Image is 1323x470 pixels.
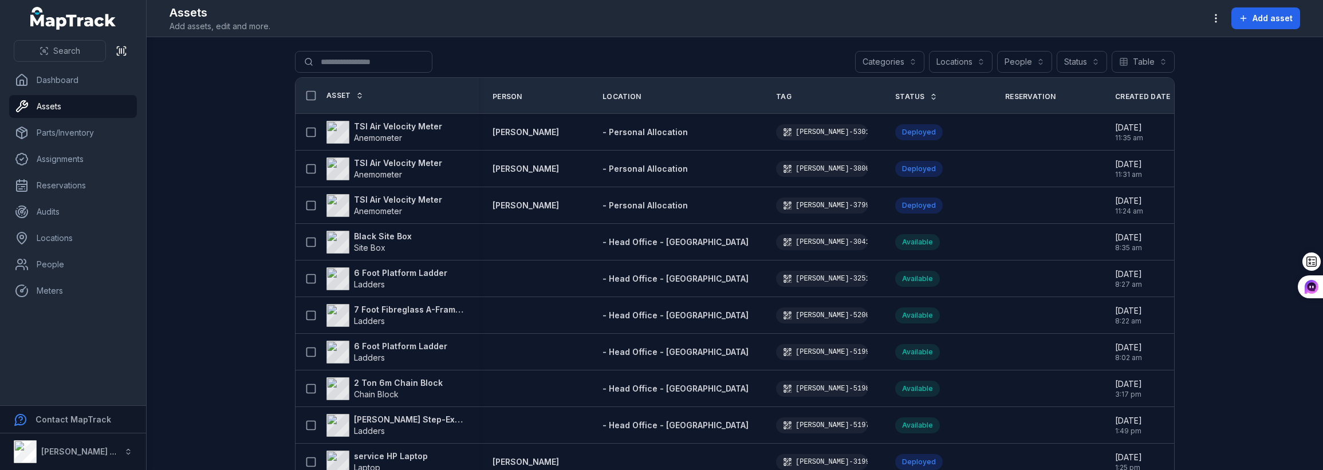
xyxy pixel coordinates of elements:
span: [DATE] [1115,122,1143,133]
a: Locations [9,227,137,250]
strong: TSI Air Velocity Meter [354,121,442,132]
time: 10/15/2025, 11:35:35 AM [1115,122,1143,143]
span: Site Box [354,243,385,252]
span: Status [895,92,925,101]
div: [PERSON_NAME]-5197 [776,417,868,433]
span: Location [603,92,641,101]
strong: TSI Air Velocity Meter [354,157,442,169]
a: [PERSON_NAME] [493,127,559,138]
strong: [PERSON_NAME] Air [41,447,121,456]
a: Assignments [9,148,137,171]
span: - Personal Allocation [603,127,688,137]
span: [DATE] [1115,452,1142,463]
span: Add asset [1253,13,1293,24]
span: Search [53,45,80,57]
button: Search [14,40,106,62]
div: Available [895,381,940,397]
div: [PERSON_NAME]-3800 [776,161,868,177]
span: - Head Office - [GEOGRAPHIC_DATA] [603,274,749,283]
a: Reservations [9,174,137,197]
div: [PERSON_NAME]-3041 [776,234,868,250]
div: [PERSON_NAME]-3251 [776,271,868,287]
a: 6 Foot Platform LadderLadders [326,267,447,290]
span: Anemometer [354,206,402,216]
span: - Head Office - [GEOGRAPHIC_DATA] [603,384,749,393]
span: - Head Office - [GEOGRAPHIC_DATA] [603,310,749,320]
span: 8:22 am [1115,317,1142,326]
span: Reservation [1005,92,1056,101]
a: 6 Foot Platform LadderLadders [326,341,447,364]
span: Ladders [354,426,385,436]
div: [PERSON_NAME]-5301 [776,124,868,140]
span: Asset [326,91,351,100]
div: Deployed [895,161,943,177]
a: - Head Office - [GEOGRAPHIC_DATA] [603,310,749,321]
a: [PERSON_NAME] [493,456,559,468]
strong: 2 Ton 6m Chain Block [354,377,443,389]
span: - Personal Allocation [603,164,688,173]
span: 8:27 am [1115,280,1142,289]
span: 11:31 am [1115,170,1142,179]
span: 1:49 pm [1115,426,1142,436]
a: Assets [9,95,137,118]
a: [PERSON_NAME] [493,163,559,175]
span: Anemometer [354,169,402,179]
time: 10/15/2025, 8:22:56 AM [1115,305,1142,326]
strong: Contact MapTrack [36,414,111,424]
strong: TSI Air Velocity Meter [354,194,442,206]
strong: 6 Foot Platform Ladder [354,267,447,279]
span: 8:35 am [1115,243,1142,252]
div: [PERSON_NAME]-5199 [776,344,868,360]
time: 10/15/2025, 8:02:58 AM [1115,342,1142,362]
span: Ladders [354,316,385,326]
span: Add assets, edit and more. [170,21,270,32]
span: Chain Block [354,389,399,399]
time: 10/15/2025, 11:24:10 AM [1115,195,1143,216]
a: [PERSON_NAME] [493,200,559,211]
time: 10/15/2025, 8:27:44 AM [1115,268,1142,289]
span: Ladders [354,279,385,289]
a: [PERSON_NAME] Step-Extension LadderLadders [326,414,465,437]
div: Available [895,271,940,287]
span: 11:24 am [1115,207,1143,216]
a: - Personal Allocation [603,127,688,138]
span: Person [493,92,522,101]
div: [PERSON_NAME]-5200 [776,307,868,323]
span: Ladders [354,353,385,362]
span: 8:02 am [1115,353,1142,362]
span: [DATE] [1115,159,1142,170]
a: People [9,253,137,276]
strong: [PERSON_NAME] Step-Extension Ladder [354,414,465,425]
button: Table [1112,51,1175,73]
a: MapTrack [30,7,116,30]
button: People [997,51,1052,73]
time: 10/15/2025, 8:35:36 AM [1115,232,1142,252]
div: Available [895,234,940,250]
a: TSI Air Velocity MeterAnemometer [326,121,442,144]
a: - Head Office - [GEOGRAPHIC_DATA] [603,420,749,431]
div: Deployed [895,198,943,214]
a: Meters [9,279,137,302]
strong: 7 Foot Fibreglass A-Frame Ladder [354,304,465,315]
a: Black Site BoxSite Box [326,231,412,254]
a: Created Date [1115,92,1183,101]
a: - Head Office - [GEOGRAPHIC_DATA] [603,273,749,285]
span: Tag [776,92,792,101]
div: Deployed [895,124,943,140]
time: 10/15/2025, 11:31:30 AM [1115,159,1142,179]
div: [PERSON_NAME]-3199 [776,454,868,470]
span: - Personal Allocation [603,200,688,210]
time: 10/14/2025, 1:49:36 PM [1115,415,1142,436]
a: 7 Foot Fibreglass A-Frame LadderLadders [326,304,465,327]
a: TSI Air Velocity MeterAnemometer [326,194,442,217]
time: 10/14/2025, 3:17:52 PM [1115,378,1142,399]
span: - Head Office - [GEOGRAPHIC_DATA] [603,237,749,247]
span: - Head Office - [GEOGRAPHIC_DATA] [603,420,749,430]
a: - Personal Allocation [603,200,688,211]
button: Add asset [1231,7,1300,29]
a: 2 Ton 6m Chain BlockChain Block [326,377,443,400]
a: Audits [9,200,137,223]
